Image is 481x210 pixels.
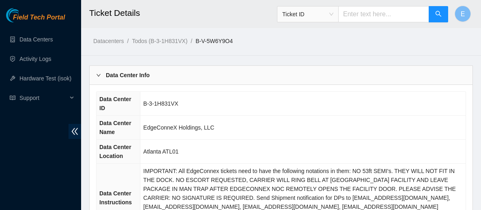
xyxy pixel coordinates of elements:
span: search [435,11,442,18]
span: Atlanta ATL01 [143,148,178,155]
span: / [127,38,129,44]
span: Field Tech Portal [13,14,65,22]
span: Data Center Instructions [99,190,132,206]
a: Akamai TechnologiesField Tech Portal [6,15,65,25]
button: search [429,6,448,22]
span: read [10,95,15,101]
span: E [461,9,465,19]
a: Todos (B-3-1H831VX) [132,38,187,44]
b: Data Center Info [106,71,150,80]
span: Data Center Location [99,144,131,159]
span: B-3-1H831VX [143,100,178,107]
button: E [455,6,471,22]
span: / [191,38,192,44]
a: Activity Logs [19,56,52,62]
span: Ticket ID [282,8,333,20]
img: Akamai Technologies [6,8,41,22]
a: B-V-5W6Y9O4 [195,38,233,44]
span: EdgeConneX Holdings, LLC [143,124,214,131]
span: Data Center Name [99,120,131,135]
a: Data Centers [19,36,53,43]
div: Data Center Info [90,66,472,84]
span: Data Center ID [99,96,131,111]
input: Enter text here... [338,6,429,22]
a: Hardware Test (isok) [19,75,71,82]
span: Support [19,90,67,106]
span: double-left [69,124,81,139]
a: Datacenters [93,38,124,44]
span: right [96,73,101,78]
